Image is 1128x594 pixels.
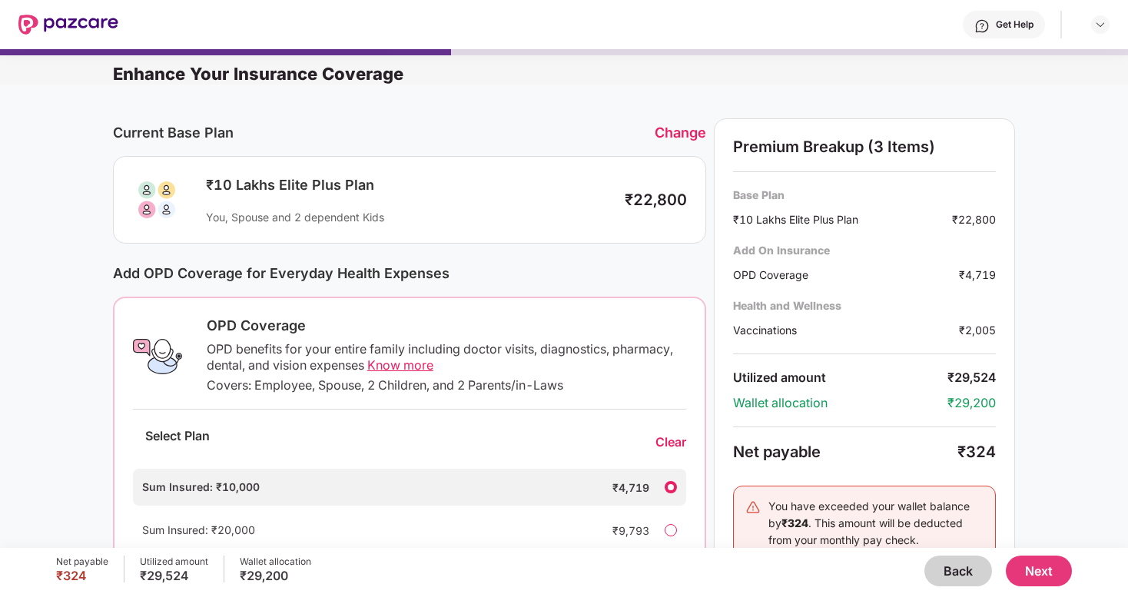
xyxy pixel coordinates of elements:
[240,556,311,568] div: Wallet allocation
[206,176,609,194] div: ₹10 Lakhs Elite Plus Plan
[733,138,996,156] div: Premium Breakup (3 Items)
[733,298,996,313] div: Health and Wellness
[733,443,957,461] div: Net payable
[733,370,947,386] div: Utilized amount
[588,480,649,496] div: ₹4,719
[588,523,649,539] div: ₹9,793
[768,498,984,549] div: You have exceeded your wallet balance by . This amount will be deducted from your monthly pay check.
[56,556,108,568] div: Net payable
[132,175,181,224] img: svg+xml;base64,PHN2ZyB3aWR0aD0iODAiIGhlaWdodD0iODAiIHZpZXdCb3g9IjAgMCA4MCA4MCIgZmlsbD0ibm9uZSIgeG...
[206,210,609,224] div: You, Spouse and 2 dependent Kids
[207,377,686,393] div: Covers: Employee, Spouse, 2 Children, and 2 Parents/in-Laws
[733,243,996,257] div: Add On Insurance
[947,370,996,386] div: ₹29,524
[733,267,959,283] div: OPD Coverage
[655,434,686,450] div: Clear
[113,265,706,281] div: Add OPD Coverage for Everyday Health Expenses
[142,480,260,493] span: Sum Insured: ₹10,000
[924,556,992,586] button: Back
[240,568,311,583] div: ₹29,200
[142,523,255,536] span: Sum Insured: ₹20,000
[1094,18,1106,31] img: svg+xml;base64,PHN2ZyBpZD0iRHJvcGRvd24tMzJ4MzIiIHhtbG5zPSJodHRwOi8vd3d3LnczLm9yZy8yMDAwL3N2ZyIgd2...
[113,63,1128,85] div: Enhance Your Insurance Coverage
[745,499,761,515] img: svg+xml;base64,PHN2ZyB4bWxucz0iaHR0cDovL3d3dy53My5vcmcvMjAwMC9zdmciIHdpZHRoPSIyNCIgaGVpZ2h0PSIyNC...
[733,395,947,411] div: Wallet allocation
[996,18,1033,31] div: Get Help
[140,568,208,583] div: ₹29,524
[974,18,990,34] img: svg+xml;base64,PHN2ZyBpZD0iSGVscC0zMngzMiIgeG1sbnM9Imh0dHA6Ly93d3cudzMub3JnLzIwMDAvc3ZnIiB3aWR0aD...
[56,568,108,583] div: ₹324
[733,211,952,227] div: ₹10 Lakhs Elite Plus Plan
[959,322,996,338] div: ₹2,005
[959,267,996,283] div: ₹4,719
[947,395,996,411] div: ₹29,200
[140,556,208,568] div: Utilized amount
[133,332,182,381] img: OPD Coverage
[133,428,222,456] div: Select Plan
[952,211,996,227] div: ₹22,800
[957,443,996,461] div: ₹324
[733,187,996,202] div: Base Plan
[18,15,118,35] img: New Pazcare Logo
[113,124,655,141] div: Current Base Plan
[781,516,808,529] b: ₹324
[733,322,959,338] div: Vaccinations
[625,191,687,209] div: ₹22,800
[207,317,686,335] div: OPD Coverage
[1006,556,1072,586] button: Next
[207,341,686,373] div: OPD benefits for your entire family including doctor visits, diagnostics, pharmacy, dental, and v...
[367,357,433,373] span: Know more
[655,124,706,141] div: Change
